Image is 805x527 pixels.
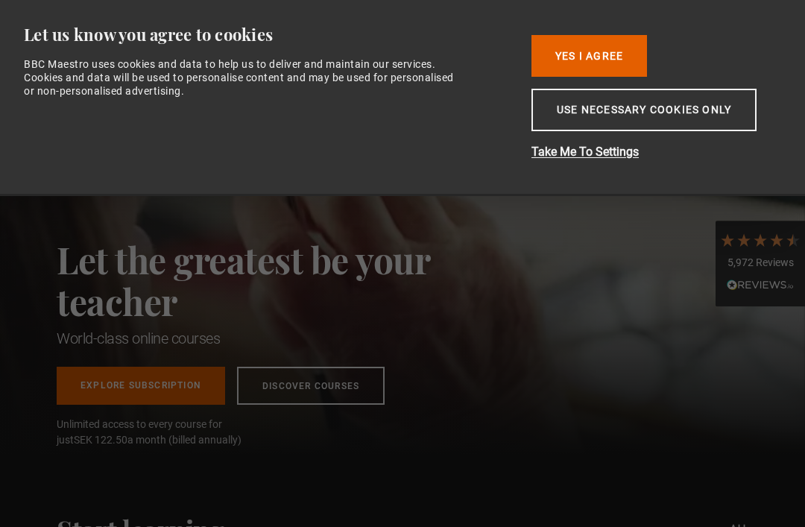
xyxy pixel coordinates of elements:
button: Yes I Agree [531,35,647,77]
button: Take Me To Settings [531,143,770,161]
span: SEK 122.50 [74,434,127,446]
div: 4.7 Stars [719,232,801,248]
span: Unlimited access to every course for just a month (billed annually) [57,417,258,448]
div: BBC Maestro uses cookies and data to help us to deliver and maintain our services. Cookies and da... [24,57,460,98]
div: 5,972 Reviews [719,256,801,271]
h1: World-class online courses [57,328,496,349]
a: Explore Subscription [57,367,225,405]
div: Read All Reviews [719,277,801,295]
a: Discover Courses [237,367,385,405]
h2: Let the greatest be your teacher [57,239,496,322]
button: Use necessary cookies only [531,89,757,131]
img: REVIEWS.io [727,280,794,290]
div: 5,972 ReviewsRead All Reviews [716,221,805,307]
div: Let us know you agree to cookies [24,24,508,45]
